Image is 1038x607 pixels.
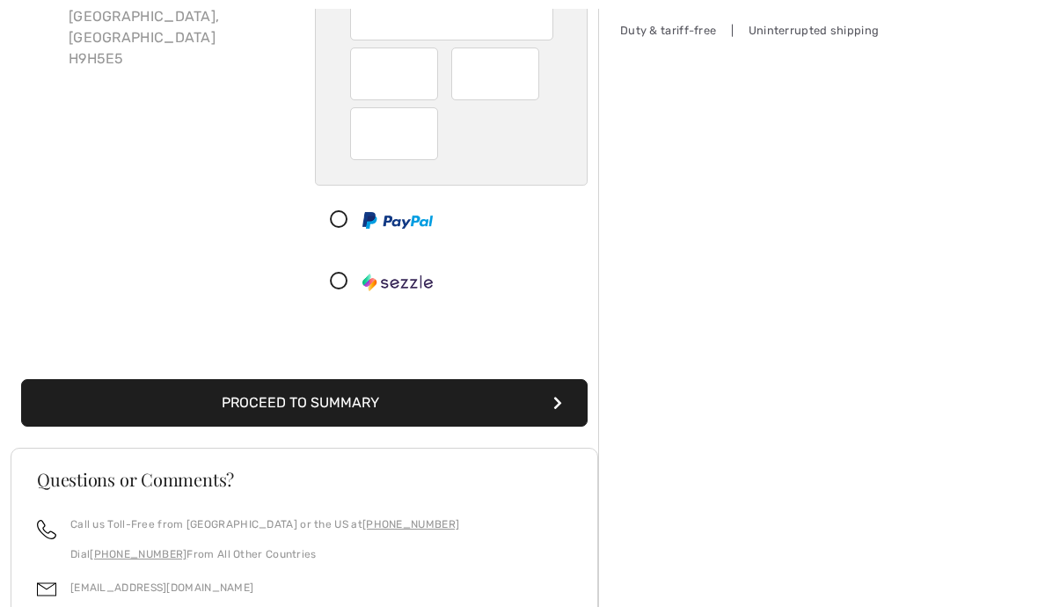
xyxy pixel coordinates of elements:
[37,520,56,539] img: call
[90,548,186,560] a: [PHONE_NUMBER]
[364,113,427,154] iframe: Secure Credit Card Frame - CVV
[21,379,588,427] button: Proceed to Summary
[364,54,427,94] iframe: Secure Credit Card Frame - Expiration Month
[362,274,433,291] img: Sezzle
[620,22,884,39] div: Duty & tariff-free | Uninterrupted shipping
[70,516,459,532] p: Call us Toll-Free from [GEOGRAPHIC_DATA] or the US at
[70,546,459,562] p: Dial From All Other Countries
[465,54,528,94] iframe: Secure Credit Card Frame - Expiration Year
[37,471,572,488] h3: Questions or Comments?
[362,518,459,530] a: [PHONE_NUMBER]
[37,580,56,599] img: email
[70,581,253,594] a: [EMAIL_ADDRESS][DOMAIN_NAME]
[362,212,433,229] img: PayPal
